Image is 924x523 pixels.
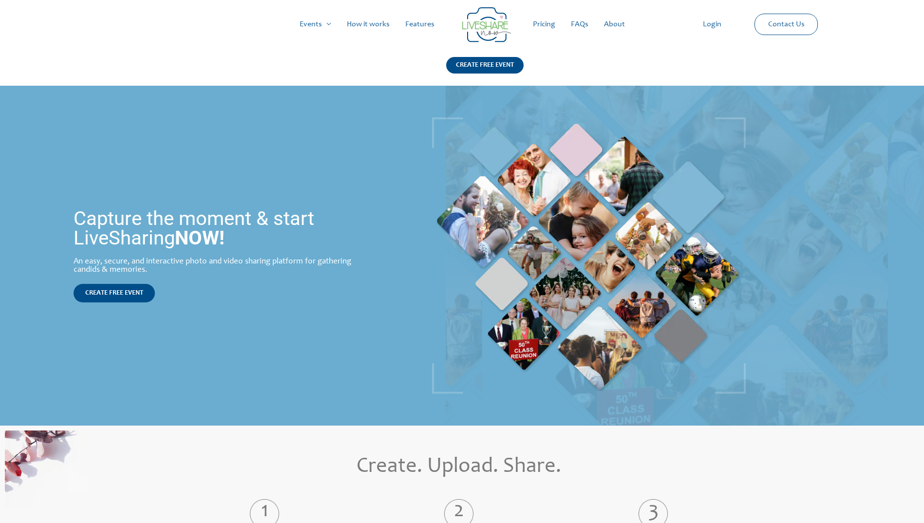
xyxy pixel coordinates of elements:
[462,7,511,42] img: LiveShare logo - Capture & Share Event Memories | Live Photo Slideshow for Events | Create Free E...
[446,57,524,86] a: CREATE FREE EVENT
[378,506,540,521] label: 2
[292,9,339,40] a: Events
[184,506,345,521] label: 1
[74,284,155,302] a: CREATE FREE EVENT
[432,117,746,394] img: Live Photobooth | Live Photo Slideshow for Events | Create Free Events Album for Any Occasion
[525,9,563,40] a: Pricing
[17,9,907,40] nav: Site Navigation
[596,9,633,40] a: About
[74,258,369,274] div: An easy, secure, and interactive photo and video sharing platform for gathering candids & memories.
[397,9,442,40] a: Features
[85,290,143,297] span: CREATE FREE EVENT
[572,506,734,521] label: 3
[760,14,812,35] a: Contact Us
[446,57,524,74] div: CREATE FREE EVENT
[74,209,369,248] h1: Capture the moment & start LiveSharing
[695,9,729,40] a: Login
[563,9,596,40] a: FAQs
[175,226,225,249] strong: NOW!
[357,456,561,478] span: Create. Upload. Share.
[5,430,88,507] img: Online Photo Sharing | Live Photo Slideshow for Events | Create Free Events Album for Any Occasion
[339,9,397,40] a: How it works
